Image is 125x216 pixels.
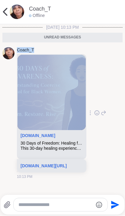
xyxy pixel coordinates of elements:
img: https://sharewell-space-live.sfo3.digitaloceanspaces.com/user-generated/4f846c8f-9036-431e-be73-f... [10,5,24,19]
div: Unread messages [2,33,123,43]
img: 30 Days of Freedom: Healing from Coercive Control [18,55,86,130]
button: Send [108,198,121,212]
div: 30 Days of Freedom: Healing from Coercive Control [21,141,83,146]
span: [DATE] 10:13 PM [43,25,82,31]
textarea: Type your message [18,202,93,208]
a: Coach_T [17,47,34,54]
a: Coach_T [29,5,51,13]
img: https://sharewell-space-live.sfo3.digitaloceanspaces.com/user-generated/4f846c8f-9036-431e-be73-f... [2,47,14,60]
span: 10:13 PM [17,174,32,180]
div: Offline [29,13,45,19]
div: This 30-day healing experience is a safe and sacred space for [DEMOGRAPHIC_DATA] women to learn, ... [21,146,83,151]
a: [DOMAIN_NAME][URL] [21,164,67,169]
button: Emoji picker [95,201,103,209]
a: Attachment [21,133,55,138]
